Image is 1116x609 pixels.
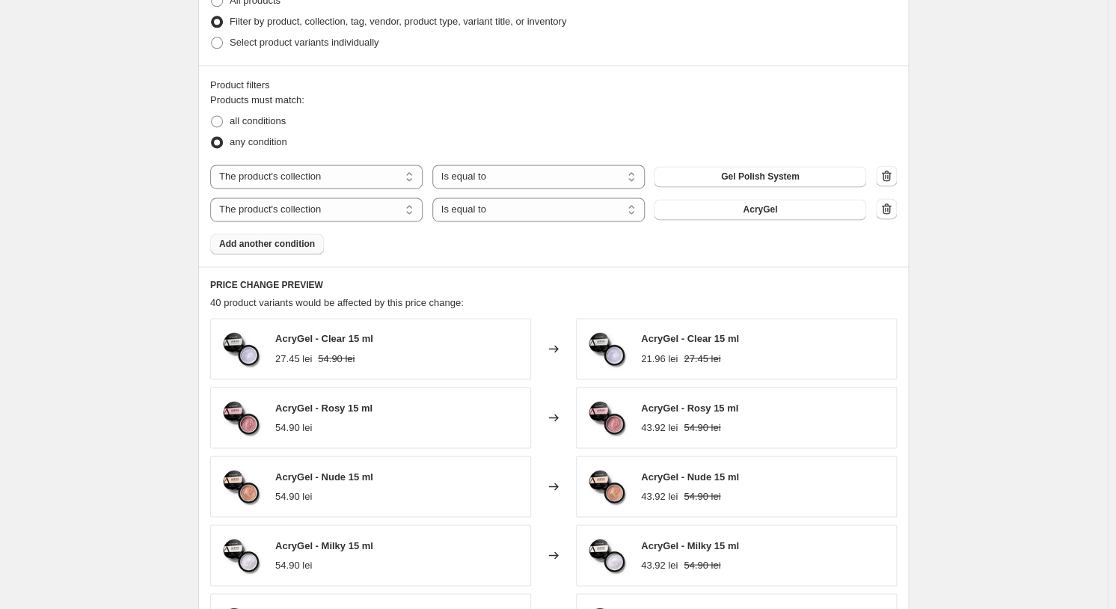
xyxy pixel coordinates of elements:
[230,115,286,126] span: all conditions
[584,326,629,371] img: acrygel-clear-15-ml_91f96918-9467-4b6c-80e4-48205dc4db10_80x.jpg
[654,199,866,220] button: AcryGel
[230,37,378,48] span: Select product variants individually
[219,238,315,250] span: Add another condition
[641,471,739,482] span: AcryGel - Nude 15 ml
[275,351,312,366] div: 27.45 lei
[275,539,373,551] span: AcryGel - Milky 15 ml
[275,471,373,482] span: AcryGel - Nude 15 ml
[218,395,263,440] img: acrygel-rosy-15-ml_80x.jpg
[318,351,355,366] strike: 54.90 lei
[275,420,312,435] div: 54.90 lei
[275,333,373,344] span: AcryGel - Clear 15 ml
[654,166,866,187] button: Gel Polish System
[684,557,720,572] strike: 54.90 lei
[641,402,738,413] span: AcryGel - Rosy 15 ml
[210,94,304,105] span: Products must match:
[684,489,720,504] strike: 54.90 lei
[641,539,739,551] span: AcryGel - Milky 15 ml
[230,16,566,27] span: Filter by product, collection, tag, vendor, product type, variant title, or inventory
[584,464,629,509] img: acrygel-nude-15-ml_80x.jpg
[275,489,312,504] div: 54.90 lei
[684,351,720,366] strike: 27.45 lei
[210,297,464,308] span: 40 product variants would be affected by this price change:
[641,420,678,435] div: 43.92 lei
[584,533,629,578] img: acrygel-milky-15-ml_80x.jpg
[721,171,800,183] span: Gel Polish System
[210,233,324,254] button: Add another condition
[210,78,897,93] div: Product filters
[684,420,720,435] strike: 54.90 lei
[218,464,263,509] img: acrygel-nude-15-ml_80x.jpg
[210,279,897,291] h6: PRICE CHANGE PREVIEW
[230,136,287,147] span: any condition
[743,203,777,215] span: AcryGel
[584,395,629,440] img: acrygel-rosy-15-ml_80x.jpg
[218,533,263,578] img: acrygel-milky-15-ml_80x.jpg
[275,402,372,413] span: AcryGel - Rosy 15 ml
[641,489,678,504] div: 43.92 lei
[218,326,263,371] img: acrygel-clear-15-ml_91f96918-9467-4b6c-80e4-48205dc4db10_80x.jpg
[275,557,312,572] div: 54.90 lei
[641,557,678,572] div: 43.92 lei
[641,333,739,344] span: AcryGel - Clear 15 ml
[641,351,678,366] div: 21.96 lei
